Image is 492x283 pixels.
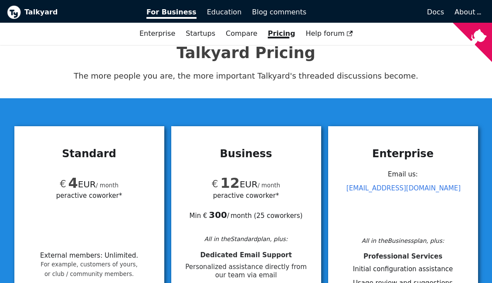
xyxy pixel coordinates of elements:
span: Help forum [305,29,353,38]
a: [EMAIL_ADDRESS][DOMAIN_NAME] [346,184,461,192]
span: per active coworker* [56,190,122,200]
h3: Standard [25,147,154,160]
img: Talkyard logo [7,5,21,19]
li: External members : Unlimited . [40,252,138,278]
span: Docs [427,8,444,16]
span: Blog comments [252,8,306,16]
small: / month [258,182,280,189]
span: € [212,178,218,190]
a: Pricing [263,26,301,41]
a: For Business [141,5,202,20]
h3: Business [182,147,311,160]
a: Blog comments [247,5,312,20]
a: Education [202,5,247,20]
span: 4 [68,175,78,191]
span: 12 [220,175,240,191]
h3: Enterprise [339,147,468,160]
a: Talkyard logoTalkyard [7,5,134,19]
a: Compare [226,29,258,38]
a: Startups [180,26,221,41]
p: The more people you are, the more important Talkyard's threaded discussions become. [7,69,485,83]
span: For Business [146,8,197,19]
h1: Talkyard Pricing [7,43,485,62]
span: € [60,178,66,190]
small: / month [96,182,119,189]
span: EUR [60,179,96,190]
div: All in the Standard plan, plus: [182,234,311,244]
li: Initial configuration assistance [339,265,468,274]
b: Talkyard [24,7,134,18]
div: All in the Business plan, plus: [339,236,468,245]
h4: Professional Services [339,252,468,261]
div: Min € / month ( 25 coworkers ) [182,200,311,221]
span: Dedicated Email Support [200,251,292,259]
a: Help forum [300,26,358,41]
span: Personalized assistance directly from our team via email [182,263,311,280]
b: 300 [209,210,227,220]
a: Enterprise [134,26,180,41]
a: Docs [312,5,449,20]
span: Education [207,8,242,16]
small: For example, customers of yours, or club / community members. [41,261,138,277]
a: About [455,8,480,16]
span: EUR [212,179,258,190]
div: Email us: [339,167,468,234]
span: per active coworker* [213,190,279,200]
